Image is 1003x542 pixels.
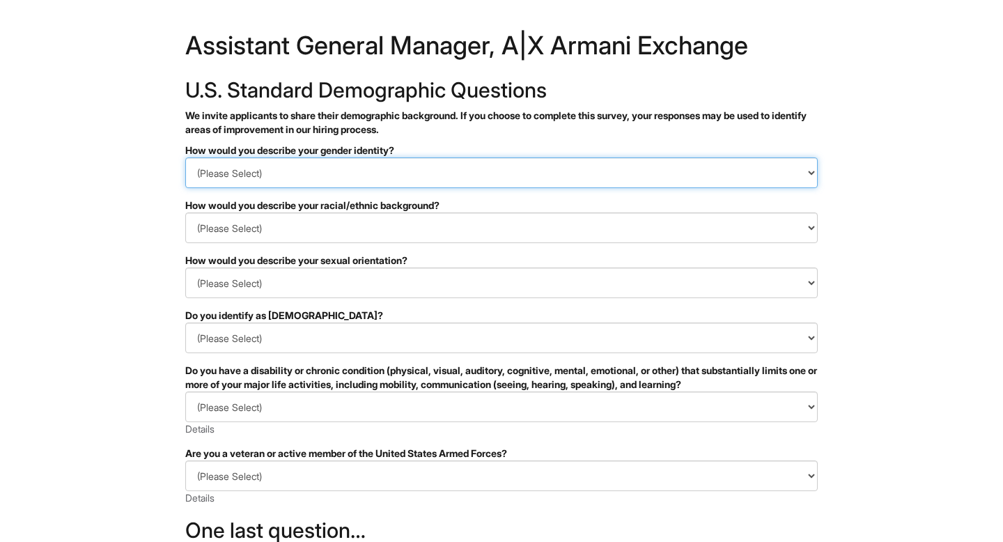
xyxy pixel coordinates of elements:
[185,323,818,353] select: Do you identify as transgender?
[185,492,215,504] a: Details
[185,144,818,157] div: How would you describe your gender identity?
[185,157,818,188] select: How would you describe your gender identity?
[185,212,818,243] select: How would you describe your racial/ethnic background?
[185,268,818,298] select: How would you describe your sexual orientation?
[185,79,818,102] h2: U.S. Standard Demographic Questions
[185,254,818,268] div: How would you describe your sexual orientation?
[185,109,818,137] p: We invite applicants to share their demographic background. If you choose to complete this survey...
[185,199,818,212] div: How would you describe your racial/ethnic background?
[185,423,215,435] a: Details
[185,519,818,542] h2: One last question…
[185,364,818,392] div: Do you have a disability or chronic condition (physical, visual, auditory, cognitive, mental, emo...
[185,309,818,323] div: Do you identify as [DEMOGRAPHIC_DATA]?
[185,33,818,65] h1: Assistant General Manager, A|X Armani Exchange
[185,447,818,460] div: Are you a veteran or active member of the United States Armed Forces?
[185,460,818,491] select: Are you a veteran or active member of the United States Armed Forces?
[185,392,818,422] select: Do you have a disability or chronic condition (physical, visual, auditory, cognitive, mental, emo...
